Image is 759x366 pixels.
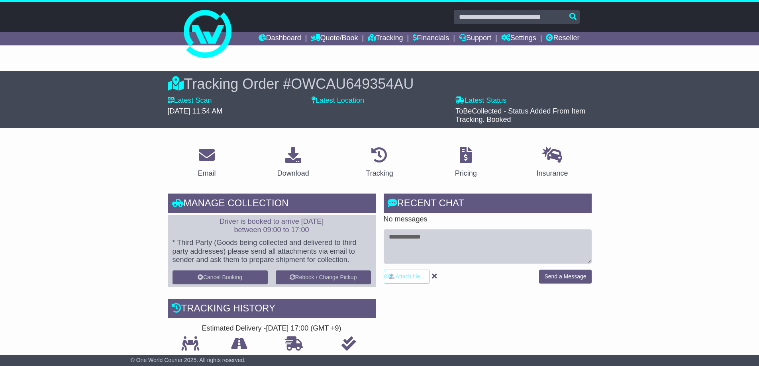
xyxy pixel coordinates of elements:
a: Quote/Book [311,32,358,45]
div: Tracking Order # [168,75,592,92]
div: Insurance [537,168,568,179]
p: * Third Party (Goods being collected and delivered to third party addresses) please send all atta... [173,239,371,264]
div: Tracking [366,168,393,179]
a: Dashboard [259,32,301,45]
span: OWCAU649354AU [291,76,414,92]
a: Download [272,144,314,182]
a: Tracking [361,144,398,182]
a: Financials [413,32,449,45]
div: [DATE] 17:00 (GMT +9) [266,324,341,333]
button: Cancel Booking [173,270,268,284]
div: Estimated Delivery - [168,324,376,333]
a: Pricing [450,144,482,182]
span: [DATE] 11:54 AM [168,107,223,115]
a: Settings [501,32,536,45]
label: Latest Scan [168,96,212,105]
a: Email [192,144,221,182]
label: Latest Location [312,96,364,105]
div: RECENT CHAT [384,194,592,215]
div: Pricing [455,168,477,179]
span: © One World Courier 2025. All rights reserved. [131,357,246,363]
a: Insurance [531,144,573,182]
button: Rebook / Change Pickup [276,270,371,284]
span: ToBeCollected - Status Added From Item Tracking. Booked [455,107,585,124]
div: Tracking history [168,299,376,320]
p: Driver is booked to arrive [DATE] between 09:00 to 17:00 [173,217,371,235]
button: Send a Message [539,270,591,284]
p: No messages [384,215,592,224]
div: Manage collection [168,194,376,215]
a: Reseller [546,32,579,45]
div: Email [198,168,216,179]
a: Support [459,32,491,45]
label: Latest Status [455,96,506,105]
div: Download [277,168,309,179]
a: Tracking [368,32,403,45]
